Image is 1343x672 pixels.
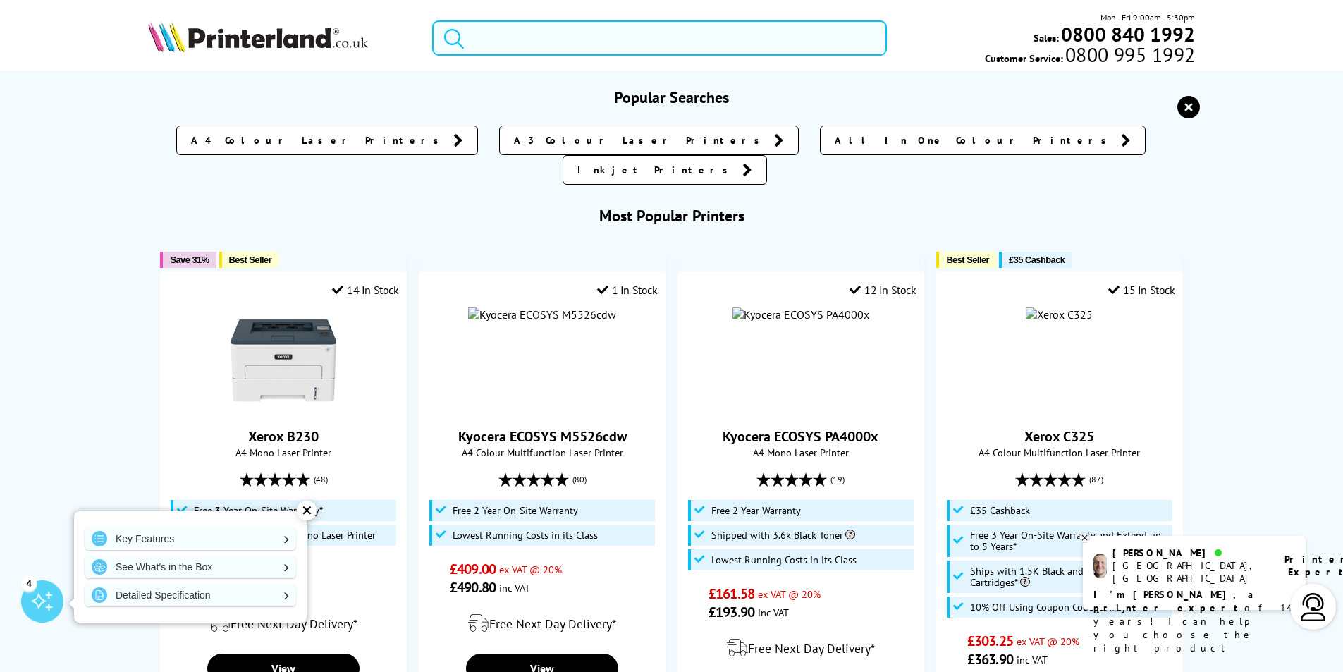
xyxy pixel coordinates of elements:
[85,527,296,550] a: Key Features
[248,427,319,446] a: Xerox B230
[191,133,446,147] span: A4 Colour Laser Printers
[148,21,368,52] img: Printerland Logo
[1059,28,1195,41] a: 0800 840 1992
[970,566,1170,588] span: Ships with 1.5K Black and 1K CMY Toner Cartridges*
[1100,11,1195,24] span: Mon - Fri 9:00am - 5:30pm
[970,601,1124,613] span: 10% Off Using Coupon Code [DATE]
[711,554,857,566] span: Lowest Running Costs in its Class
[711,530,855,541] span: Shipped with 3.6k Black Toner
[970,530,1170,552] span: Free 3 Year On-Site Warranty and Extend up to 5 Years*
[499,581,530,594] span: inc VAT
[1017,653,1048,666] span: inc VAT
[830,466,845,493] span: (19)
[499,126,799,155] a: A3 Colour Laser Printers
[732,307,869,322] img: Kyocera ECOSYS PA4000x
[758,587,821,601] span: ex VAT @ 20%
[170,255,209,265] span: Save 31%
[1061,21,1195,47] b: 0800 840 1992
[176,126,478,155] a: A4 Colour Laser Printers
[453,505,578,516] span: Free 2 Year On-Site Warranty
[1034,31,1059,44] span: Sales:
[1026,307,1093,322] img: Xerox C325
[1112,559,1267,585] div: [GEOGRAPHIC_DATA], [GEOGRAPHIC_DATA]
[685,628,916,668] div: modal_delivery
[427,446,657,459] span: A4 Colour Multifunction Laser Printer
[967,632,1013,650] span: £303.25
[297,501,317,520] div: ✕
[229,255,272,265] span: Best Seller
[1112,546,1267,559] div: [PERSON_NAME]
[1108,283,1175,297] div: 15 In Stock
[453,530,598,541] span: Lowest Running Costs in its Class
[685,446,916,459] span: A4 Mono Laser Printer
[21,575,37,591] div: 4
[1093,588,1258,614] b: I'm [PERSON_NAME], a printer expert
[499,563,562,576] span: ex VAT @ 20%
[709,603,754,621] span: £193.90
[563,155,767,185] a: Inkjet Printers
[468,307,616,322] img: Kyocera ECOSYS M5526cdw
[85,556,296,578] a: See What's in the Box
[148,206,1196,226] h3: Most Popular Printers
[758,606,789,619] span: inc VAT
[1299,593,1327,621] img: user-headset-light.svg
[711,505,801,516] span: Free 2 Year Warranty
[332,283,398,297] div: 14 In Stock
[936,252,996,268] button: Best Seller
[709,585,754,603] span: £161.58
[168,604,398,643] div: modal_delivery
[514,133,767,147] span: A3 Colour Laser Printers
[970,505,1030,516] span: £35 Cashback
[219,252,279,268] button: Best Seller
[946,255,989,265] span: Best Seller
[314,466,328,493] span: (48)
[148,21,415,55] a: Printerland Logo
[1063,48,1195,61] span: 0800 995 1992
[1009,255,1065,265] span: £35 Cashback
[450,560,496,578] span: £409.00
[944,446,1175,459] span: A4 Colour Multifunction Laser Printer
[231,307,336,413] img: Xerox B230
[1093,588,1295,655] p: of 14 years! I can help you choose the right product
[597,283,658,297] div: 1 In Stock
[723,427,878,446] a: Kyocera ECOSYS PA4000x
[820,126,1146,155] a: All In One Colour Printers
[427,604,657,643] div: modal_delivery
[85,584,296,606] a: Detailed Specification
[835,133,1114,147] span: All In One Colour Printers
[1089,466,1103,493] span: (87)
[1024,427,1094,446] a: Xerox C325
[577,163,735,177] span: Inkjet Printers
[231,402,336,416] a: Xerox B230
[148,87,1196,107] h3: Popular Searches
[458,427,627,446] a: Kyocera ECOSYS M5526cdw
[999,252,1072,268] button: £35 Cashback
[985,48,1195,65] span: Customer Service:
[168,446,398,459] span: A4 Mono Laser Printer
[450,578,496,597] span: £490.80
[1017,635,1079,648] span: ex VAT @ 20%
[432,20,887,56] input: Search
[160,252,216,268] button: Save 31%
[572,466,587,493] span: (80)
[1093,554,1107,578] img: ashley-livechat.png
[967,650,1013,668] span: £363.90
[850,283,916,297] div: 12 In Stock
